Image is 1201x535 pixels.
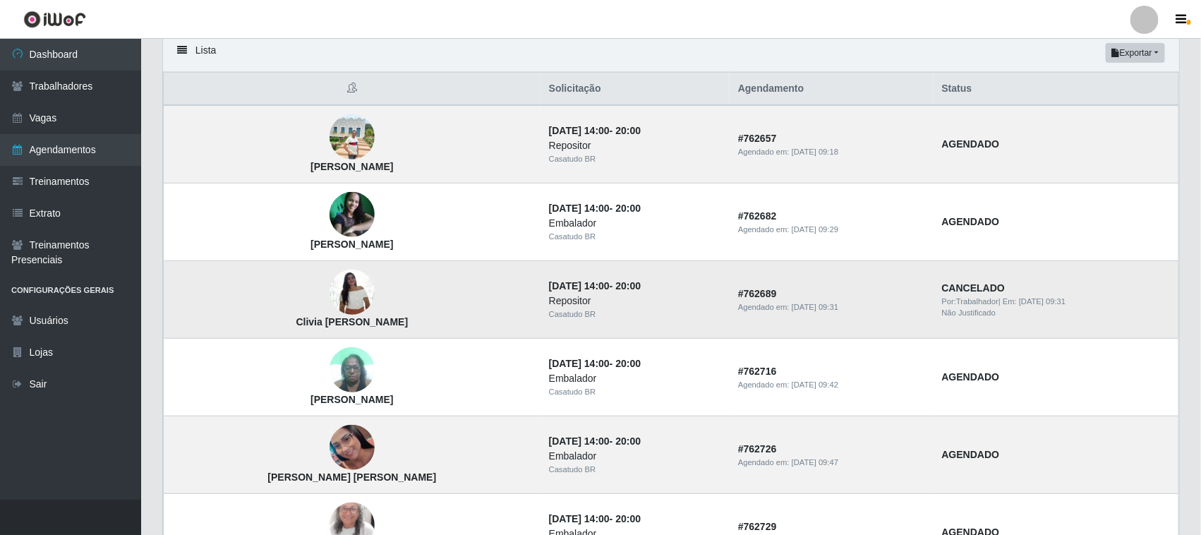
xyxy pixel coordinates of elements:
time: 20:00 [615,203,641,214]
div: Lista [163,35,1179,72]
time: 20:00 [615,513,641,524]
time: [DATE] 09:18 [792,148,838,156]
strong: # 762682 [738,210,777,222]
strong: - [549,513,641,524]
div: Casatudo BR [549,153,721,165]
div: Agendado em: [738,301,925,313]
div: | Em: [942,296,1170,308]
strong: [PERSON_NAME] [310,161,393,172]
strong: # 762726 [738,443,777,455]
strong: - [549,280,641,291]
strong: AGENDADO [942,449,1000,460]
th: Agendamento [730,73,934,106]
time: [DATE] 09:31 [792,303,838,311]
button: Exportar [1106,43,1165,63]
time: 20:00 [615,358,641,369]
time: 20:00 [615,435,641,447]
div: Repositor [549,294,721,308]
time: [DATE] 14:00 [549,203,610,214]
strong: # 762657 [738,133,777,144]
time: [DATE] 09:29 [792,225,838,234]
strong: - [549,203,641,214]
div: Não Justificado [942,307,1170,319]
th: Status [934,73,1179,106]
strong: - [549,125,641,136]
span: Por: Trabalhador [942,297,998,306]
strong: [PERSON_NAME] [310,394,393,405]
strong: - [549,358,641,369]
div: Casatudo BR [549,386,721,398]
time: [DATE] 14:00 [549,358,610,369]
time: [DATE] 09:31 [1019,297,1066,306]
img: Clivia Valeria Conceição de Medeiros [330,263,375,323]
div: Agendado em: [738,379,925,391]
strong: AGENDADO [942,138,1000,150]
time: 20:00 [615,280,641,291]
strong: [PERSON_NAME] [310,239,393,250]
div: Casatudo BR [549,231,721,243]
img: Jamilton Venâncio Gomes [330,114,375,160]
div: Agendado em: [738,457,925,469]
div: Repositor [549,138,721,153]
time: [DATE] 14:00 [549,435,610,447]
strong: Clivia [PERSON_NAME] [296,316,409,327]
div: Casatudo BR [549,464,721,476]
strong: # 762729 [738,521,777,532]
time: 20:00 [615,125,641,136]
img: Hellen kelly de Freitas Silva [330,425,375,470]
strong: CANCELADO [942,282,1005,294]
time: [DATE] 14:00 [549,125,610,136]
strong: AGENDADO [942,216,1000,227]
img: CoreUI Logo [23,11,86,28]
time: [DATE] 09:42 [792,380,838,389]
div: Agendado em: [738,224,925,236]
strong: [PERSON_NAME] [PERSON_NAME] [267,471,436,483]
div: Embalador [549,449,721,464]
img: Fernanda Calixto Rocha [330,192,375,237]
time: [DATE] 14:00 [549,513,610,524]
div: Embalador [549,371,721,386]
img: Zulmira oliveira rodrigues [330,340,375,400]
th: Solicitação [541,73,730,106]
div: Casatudo BR [549,308,721,320]
div: Embalador [549,216,721,231]
strong: AGENDADO [942,371,1000,383]
strong: - [549,435,641,447]
time: [DATE] 14:00 [549,280,610,291]
strong: # 762716 [738,366,777,377]
time: [DATE] 09:47 [792,458,838,467]
strong: # 762689 [738,288,777,299]
div: Agendado em: [738,146,925,158]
